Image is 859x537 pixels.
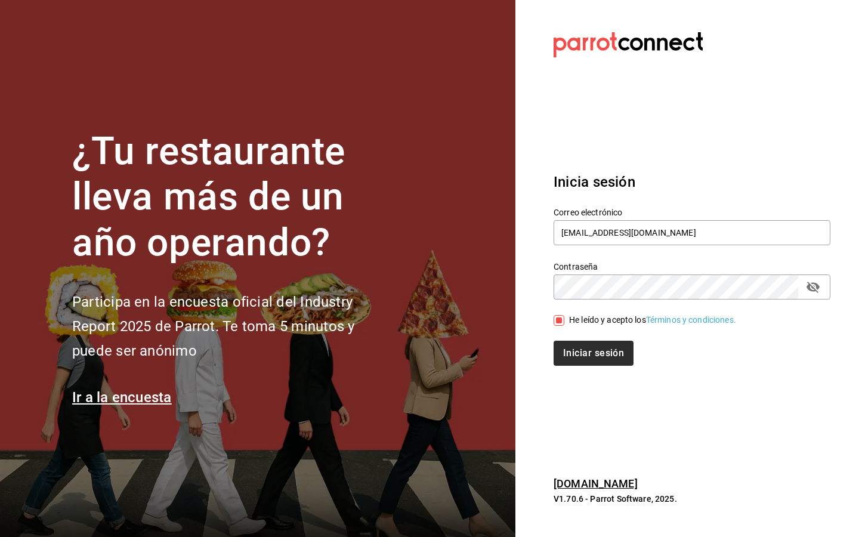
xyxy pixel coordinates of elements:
label: Contraseña [554,262,830,270]
button: passwordField [803,277,823,297]
h2: Participa en la encuesta oficial del Industry Report 2025 de Parrot. Te toma 5 minutos y puede se... [72,290,394,363]
a: Ir a la encuesta [72,389,172,406]
p: V1.70.6 - Parrot Software, 2025. [554,493,830,505]
input: Ingresa tu correo electrónico [554,220,830,245]
label: Correo electrónico [554,208,830,216]
h3: Inicia sesión [554,171,830,193]
button: Iniciar sesión [554,341,634,366]
a: Términos y condiciones. [646,315,736,325]
a: [DOMAIN_NAME] [554,477,638,490]
div: He leído y acepto los [569,314,736,326]
h1: ¿Tu restaurante lleva más de un año operando? [72,129,394,266]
